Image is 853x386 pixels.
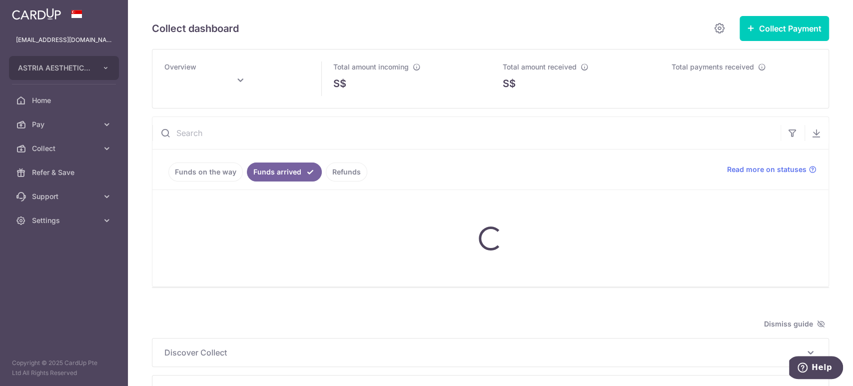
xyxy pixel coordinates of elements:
[16,35,112,45] p: [EMAIL_ADDRESS][DOMAIN_NAME]
[32,191,98,201] span: Support
[12,8,61,20] img: CardUp
[764,318,825,330] span: Dismiss guide
[152,117,781,149] input: Search
[152,20,239,36] h5: Collect dashboard
[32,143,98,153] span: Collect
[164,346,817,358] p: Discover Collect
[727,164,807,174] span: Read more on statuses
[727,164,817,174] a: Read more on statuses
[32,215,98,225] span: Settings
[247,162,322,181] a: Funds arrived
[740,16,829,41] button: Collect Payment
[672,62,754,71] span: Total payments received
[503,62,577,71] span: Total amount received
[333,76,346,91] span: S$
[326,162,367,181] a: Refunds
[333,62,409,71] span: Total amount incoming
[164,62,196,71] span: Overview
[503,76,516,91] span: S$
[32,167,98,177] span: Refer & Save
[789,356,843,381] iframe: Opens a widget where you can find more information
[32,119,98,129] span: Pay
[18,63,92,73] span: ASTRIA AESTHETICS PTE. LTD.
[32,95,98,105] span: Home
[168,162,243,181] a: Funds on the way
[164,346,805,358] span: Discover Collect
[9,56,119,80] button: ASTRIA AESTHETICS PTE. LTD.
